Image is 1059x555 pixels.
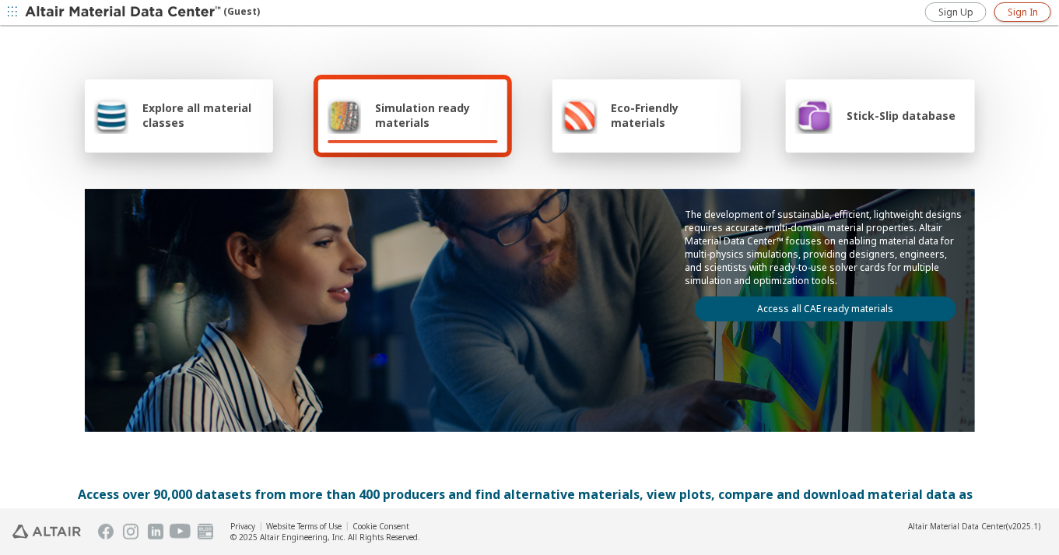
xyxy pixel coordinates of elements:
[25,5,260,20] div: (Guest)
[938,6,973,19] span: Sign Up
[266,521,342,532] a: Website Terms of Use
[230,532,420,543] div: © 2025 Altair Engineering, Inc. All Rights Reserved.
[12,525,81,539] img: Altair Engineering
[686,208,966,287] p: The development of sustainable, efficient, lightweight designs requires accurate multi-domain mat...
[925,2,987,22] a: Sign Up
[375,100,497,130] span: Simulation ready materials
[612,100,731,130] span: Eco-Friendly materials
[328,97,361,134] img: Simulation ready materials
[1008,6,1038,19] span: Sign In
[562,97,598,134] img: Eco-Friendly materials
[795,97,833,134] img: Stick-Slip database
[908,521,1040,532] div: (v2025.1)
[142,100,264,130] span: Explore all material classes
[847,108,956,123] span: Stick-Slip database
[908,521,1006,532] span: Altair Material Data Center
[79,485,981,522] div: Access over 90,000 datasets from more than 400 producers and find alternative materials, view plo...
[352,521,409,532] a: Cookie Consent
[230,521,255,532] a: Privacy
[695,297,956,321] a: Access all CAE ready materials
[94,97,129,134] img: Explore all material classes
[25,5,223,20] img: Altair Material Data Center
[994,2,1051,22] a: Sign In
